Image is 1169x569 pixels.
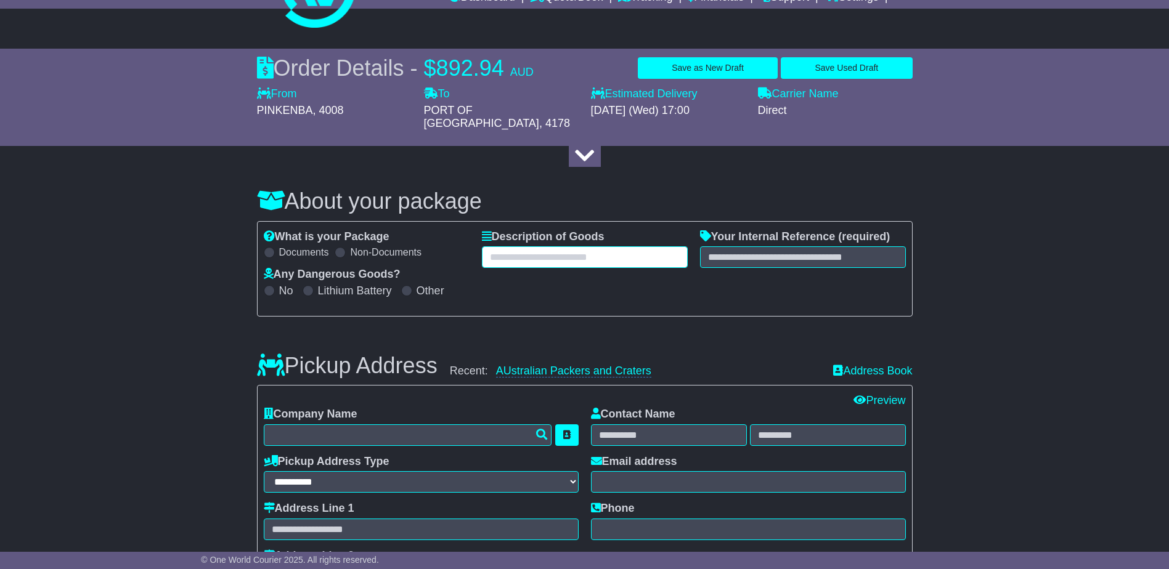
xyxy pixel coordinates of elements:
[264,502,354,515] label: Address Line 1
[482,230,605,244] label: Description of Goods
[591,502,635,515] label: Phone
[833,365,912,378] a: Address Book
[257,353,438,378] h3: Pickup Address
[853,394,905,406] a: Preview
[350,246,422,258] label: Non-Documents
[201,555,379,565] span: © One World Courier 2025. All rights reserved.
[257,104,313,116] span: PINKENBA
[758,87,839,101] label: Carrier Name
[257,189,913,214] h3: About your package
[257,87,297,101] label: From
[424,87,450,101] label: To
[264,230,389,244] label: What is your Package
[264,408,357,421] label: Company Name
[591,104,746,118] div: [DATE] (Wed) 17:00
[496,365,651,377] a: AUstralian Packers and Craters
[591,408,675,421] label: Contact Name
[510,66,534,78] span: AUD
[264,455,389,469] label: Pickup Address Type
[318,284,392,298] label: Lithium Battery
[591,87,746,101] label: Estimated Delivery
[313,104,344,116] span: , 4008
[424,55,436,81] span: $
[781,57,912,79] button: Save Used Draft
[417,284,444,298] label: Other
[436,55,504,81] span: 892.94
[539,117,570,129] span: , 4178
[264,549,354,563] label: Address Line 2
[758,104,913,118] div: Direct
[591,455,677,469] label: Email address
[264,268,401,281] label: Any Dangerous Goods?
[279,284,293,298] label: No
[257,55,534,81] div: Order Details -
[638,57,778,79] button: Save as New Draft
[424,104,539,130] span: PORT OF [GEOGRAPHIC_DATA]
[700,230,890,244] label: Your Internal Reference (required)
[279,246,329,258] label: Documents
[450,365,821,378] div: Recent:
